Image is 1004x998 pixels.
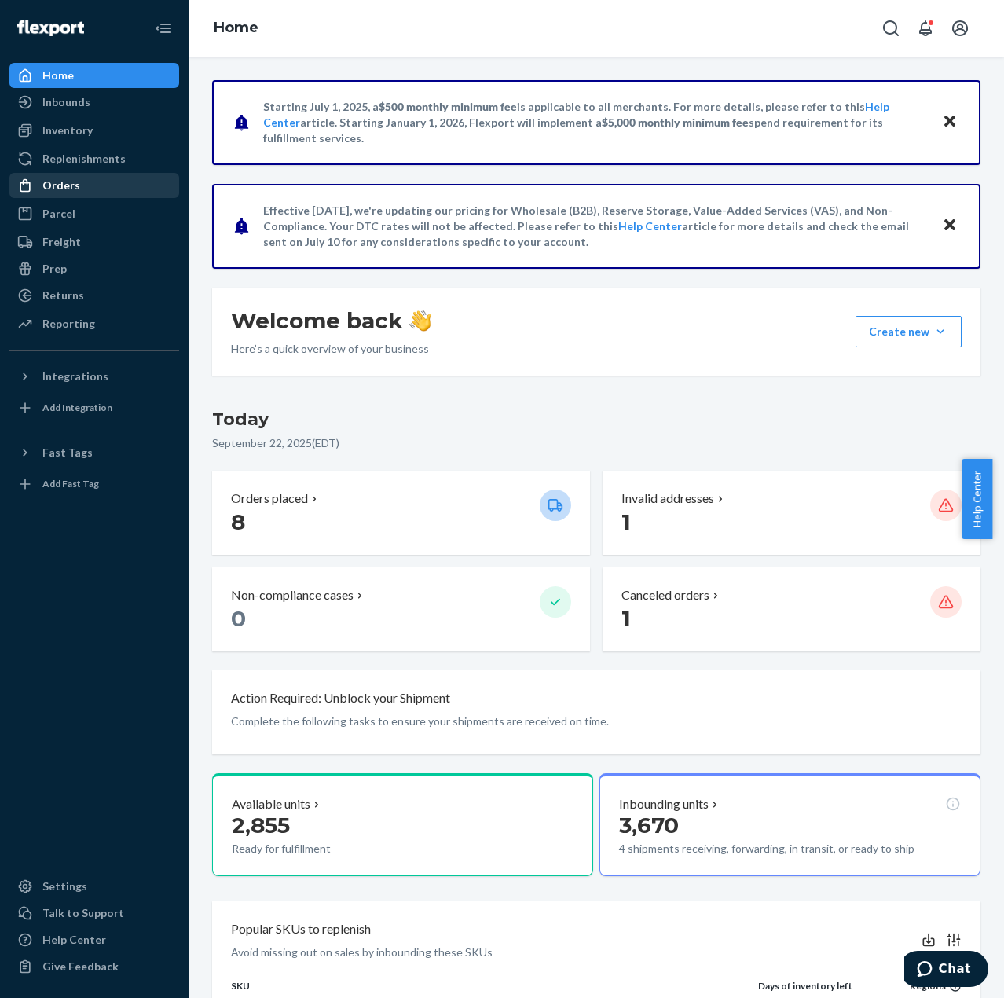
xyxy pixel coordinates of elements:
[231,508,245,535] span: 8
[231,605,246,632] span: 0
[42,369,108,384] div: Integrations
[9,201,179,226] a: Parcel
[212,435,980,451] p: September 22, 2025 ( EDT )
[9,256,179,281] a: Prep
[232,795,310,813] p: Available units
[9,874,179,899] a: Settings
[232,812,290,838] span: 2,855
[42,123,93,138] div: Inventory
[621,605,631,632] span: 1
[231,714,962,729] p: Complete the following tasks to ensure your shipments are received on time.
[619,841,938,857] p: 4 shipments receiving, forwarding, in transit, or ready to ship
[9,118,179,143] a: Inventory
[231,945,493,960] p: Avoid missing out on sales by inbounding these SKUs
[9,954,179,979] button: Give Feedback
[621,490,714,508] p: Invalid addresses
[603,567,980,651] button: Canceled orders 1
[621,508,631,535] span: 1
[9,395,179,420] a: Add Integration
[940,111,960,134] button: Close
[232,841,453,857] p: Ready for fulfillment
[621,586,709,604] p: Canceled orders
[9,471,179,497] a: Add Fast Tag
[231,689,450,707] p: Action Required: Unblock your Shipment
[212,773,593,877] button: Available units2,855Ready for fulfillment
[42,477,99,490] div: Add Fast Tag
[599,773,980,877] button: Inbounding units3,6704 shipments receiving, forwarding, in transit, or ready to ship
[379,100,517,113] span: $500 monthly minimum fee
[9,364,179,389] button: Integrations
[9,440,179,465] button: Fast Tags
[212,407,980,432] h3: Today
[910,13,941,44] button: Open notifications
[42,234,81,250] div: Freight
[42,206,75,222] div: Parcel
[9,146,179,171] a: Replenishments
[263,99,927,146] p: Starting July 1, 2025, a is applicable to all merchants. For more details, please refer to this a...
[619,795,709,813] p: Inbounding units
[9,229,179,255] a: Freight
[904,951,988,990] iframe: Opens a widget where you can chat to one of our agents
[9,927,179,952] a: Help Center
[42,959,119,974] div: Give Feedback
[212,567,590,651] button: Non-compliance cases 0
[603,471,980,555] button: Invalid addresses 1
[619,812,679,838] span: 3,670
[231,586,354,604] p: Non-compliance cases
[231,306,431,335] h1: Welcome back
[962,459,992,539] button: Help Center
[852,979,962,992] div: Regions
[231,920,371,938] p: Popular SKUs to replenish
[42,445,93,460] div: Fast Tags
[148,13,179,44] button: Close Navigation
[42,68,74,83] div: Home
[214,19,258,36] a: Home
[42,94,90,110] div: Inbounds
[940,215,960,237] button: Close
[42,151,126,167] div: Replenishments
[9,90,179,115] a: Inbounds
[9,311,179,336] a: Reporting
[42,316,95,332] div: Reporting
[42,178,80,193] div: Orders
[42,401,112,414] div: Add Integration
[856,316,962,347] button: Create new
[9,901,179,926] button: Talk to Support
[263,203,927,250] p: Effective [DATE], we're updating our pricing for Wholesale (B2B), Reserve Storage, Value-Added Se...
[618,219,682,233] a: Help Center
[9,173,179,198] a: Orders
[42,905,124,921] div: Talk to Support
[201,6,271,51] ol: breadcrumbs
[42,879,87,894] div: Settings
[42,932,106,948] div: Help Center
[9,283,179,308] a: Returns
[602,116,749,129] span: $5,000 monthly minimum fee
[42,261,67,277] div: Prep
[944,13,976,44] button: Open account menu
[9,63,179,88] a: Home
[231,341,431,357] p: Here’s a quick overview of your business
[42,288,84,303] div: Returns
[875,13,907,44] button: Open Search Box
[231,490,308,508] p: Orders placed
[17,20,84,36] img: Flexport logo
[212,471,590,555] button: Orders placed 8
[409,310,431,332] img: hand-wave emoji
